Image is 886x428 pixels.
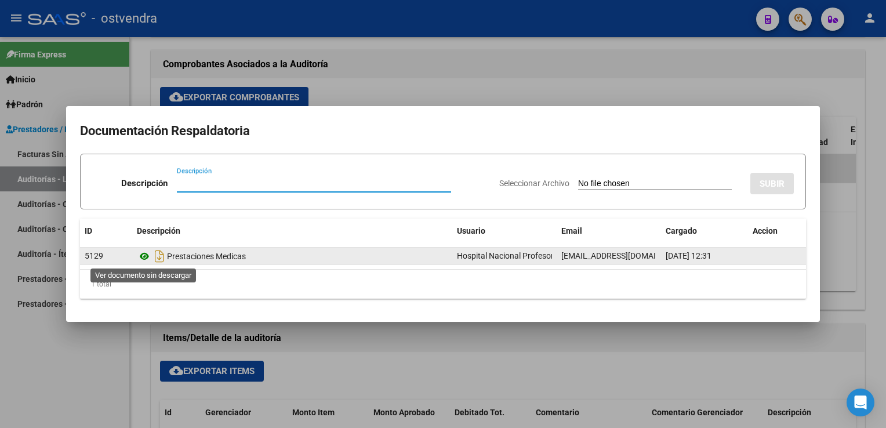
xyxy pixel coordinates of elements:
[666,251,711,260] span: [DATE] 12:31
[132,219,452,244] datatable-header-cell: Descripción
[750,173,794,194] button: SUBIR
[748,219,806,244] datatable-header-cell: Accion
[561,226,582,235] span: Email
[457,226,485,235] span: Usuario
[557,219,661,244] datatable-header-cell: Email
[85,226,92,235] span: ID
[80,270,806,299] div: 1 total
[847,389,874,416] div: Open Intercom Messenger
[452,219,557,244] datatable-header-cell: Usuario
[753,226,778,235] span: Accion
[137,247,448,266] div: Prestaciones Medicas
[80,120,806,142] h2: Documentación Respaldatoria
[457,251,622,260] span: Hospital Nacional Profesor [PERSON_NAME] -
[666,226,697,235] span: Cargado
[121,177,168,190] p: Descripción
[760,179,785,189] span: SUBIR
[499,179,569,188] span: Seleccionar Archivo
[85,251,103,260] span: 5129
[137,226,180,235] span: Descripción
[561,251,690,260] span: [EMAIL_ADDRESS][DOMAIN_NAME]
[661,219,748,244] datatable-header-cell: Cargado
[80,219,132,244] datatable-header-cell: ID
[152,247,167,266] i: Descargar documento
